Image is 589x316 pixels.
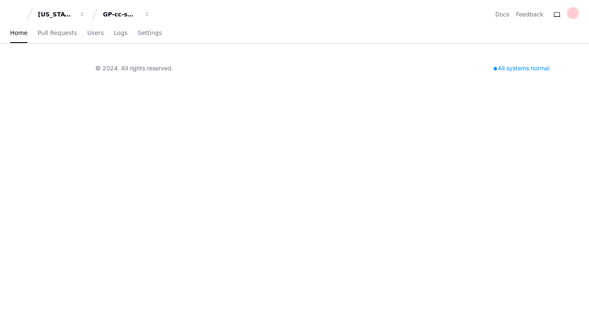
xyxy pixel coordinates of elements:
a: Docs [495,10,509,19]
div: All systems normal [489,62,554,74]
button: Feedback [516,10,543,19]
button: [US_STATE] Pacific [35,7,89,22]
a: Home [10,24,27,43]
button: GP-cc-sml-apps [100,7,154,22]
a: Logs [114,24,127,43]
div: © 2024. All rights reserved. [95,64,173,72]
span: Home [10,30,27,35]
span: Users [87,30,104,35]
span: Logs [114,30,127,35]
span: Pull Requests [38,30,77,35]
div: [US_STATE] Pacific [38,10,74,19]
a: Pull Requests [38,24,77,43]
div: GP-cc-sml-apps [103,10,139,19]
span: Settings [138,30,162,35]
a: Settings [138,24,162,43]
a: Users [87,24,104,43]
